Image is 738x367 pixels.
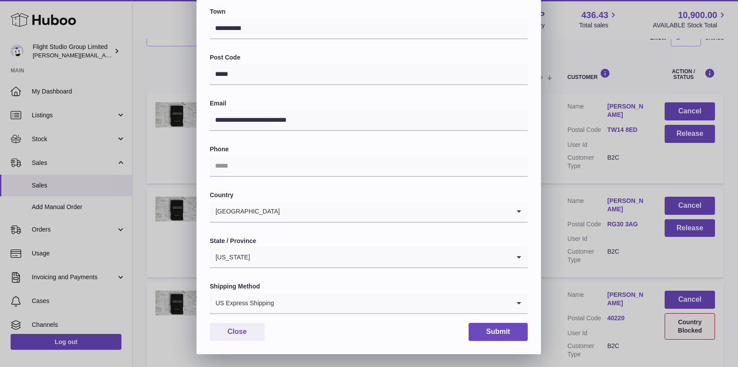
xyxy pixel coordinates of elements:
label: Email [210,99,528,108]
label: Post Code [210,53,528,62]
span: US Express Shipping [210,293,274,313]
span: [US_STATE] [210,247,250,267]
label: Phone [210,145,528,154]
input: Search for option [280,202,510,222]
span: [GEOGRAPHIC_DATA] [210,202,280,222]
button: Submit [469,323,528,341]
label: Town [210,7,528,16]
input: Search for option [274,293,510,313]
div: Search for option [210,202,528,223]
input: Search for option [250,247,510,267]
button: Close [210,323,265,341]
label: Shipping Method [210,282,528,291]
div: Search for option [210,247,528,268]
label: Country [210,191,528,199]
div: Search for option [210,293,528,314]
label: State / Province [210,237,528,245]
